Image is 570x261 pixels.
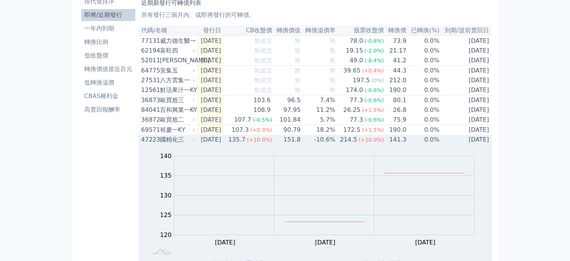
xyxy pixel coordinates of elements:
span: (-0.8%) [364,38,384,44]
td: [DATE] [197,46,224,56]
td: [DATE] [197,125,224,135]
td: 90.79 [272,125,301,135]
td: 151.8 [272,135,301,145]
span: (-0.6%) [364,117,384,123]
div: 172.5 [342,125,362,134]
th: 已轉換(%) [407,26,440,36]
span: 無 [295,57,301,64]
div: 107.7 [233,115,253,124]
div: 107.3 [230,125,250,134]
a: CBAS權利金 [81,90,135,102]
span: 無 [295,67,301,74]
tspan: 135 [160,172,172,179]
div: 12561 [141,86,158,95]
span: 無 [295,86,301,94]
span: (+10.0%) [247,137,272,143]
span: 無 [329,67,335,74]
div: 69571 [141,125,158,134]
a: 一年內到期 [81,23,135,35]
td: -10.6% [301,135,336,145]
span: 無成交 [254,47,272,54]
span: 無成交 [254,37,272,44]
th: 到期/提前賣回日 [440,26,492,36]
g: Series [284,173,465,222]
td: 0.0% [407,36,440,46]
div: 135.7 [227,135,247,144]
span: 無 [329,77,335,84]
div: 八方雲集一 [160,76,194,85]
span: 無 [295,47,301,54]
a: 低收盤價 [81,50,135,62]
td: [DATE] [197,95,224,106]
span: 無 [329,47,335,54]
td: [DATE] [440,95,492,106]
div: 77131 [141,36,158,45]
div: 歐買尬二 [160,115,194,124]
td: [DATE] [440,36,492,46]
div: 27531 [141,76,158,85]
div: 78.0 [348,36,365,45]
td: 96.5 [272,95,301,106]
span: 無 [329,57,335,64]
div: 百和興業一KY [160,106,194,115]
a: 高賣回報酬率 [81,104,135,116]
td: [DATE] [197,56,224,66]
td: 73.9 [384,36,407,46]
div: 174.0 [344,86,365,95]
tspan: 120 [160,231,172,238]
td: [DATE] [197,115,224,125]
td: 5.7% [301,115,336,125]
span: (0%) [371,77,384,83]
div: 國精化三 [160,135,194,144]
li: 高賣回報酬率 [81,105,135,114]
td: 0.0% [407,105,440,115]
span: (+1.5%) [362,127,384,133]
div: 富旺四 [160,46,194,55]
td: 21.17 [384,46,407,56]
td: 0.0% [407,75,440,85]
span: 無 [295,37,301,44]
div: 威力德生醫一 [160,36,194,45]
g: Chart [156,152,485,246]
td: 0.0% [407,125,440,135]
span: 無成交 [254,57,272,64]
a: 轉換價值接近百元 [81,63,135,75]
a: 轉換比例 [81,36,135,48]
span: (-0.5%) [253,117,272,123]
div: 歐買尬三 [160,96,194,105]
td: 190.0 [384,125,407,135]
td: 0.0% [407,85,440,95]
td: 44.3 [384,66,407,76]
div: 鮮活果汁一KY [160,86,194,95]
div: 52011 [141,56,158,65]
td: 11.2% [301,105,336,115]
span: (-8.4%) [364,57,384,63]
td: 0.0% [407,46,440,56]
td: 97.95 [272,105,301,115]
div: 103.6 [252,96,272,105]
th: 轉換價值 [272,26,301,36]
div: 64775 [141,66,158,75]
tspan: [DATE] [215,239,235,246]
td: 212.0 [384,75,407,85]
li: 即將/近期發行 [81,11,135,20]
p: 所有發行三個月內、或即將發行的可轉債。 [141,11,489,20]
li: 一年內到期 [81,24,135,33]
div: 47223 [141,135,158,144]
th: 股票收盤價 [336,26,384,36]
span: 無 [329,86,335,94]
span: (-0.6%) [364,87,384,93]
td: [DATE] [440,66,492,76]
div: 裕慶一KY [160,125,194,134]
td: [DATE] [197,75,224,85]
td: [DATE] [440,115,492,125]
div: 84041 [141,106,158,115]
td: [DATE] [197,105,224,115]
td: 0.0% [407,95,440,106]
li: 轉換比例 [81,38,135,47]
th: 轉換價 [384,26,407,36]
td: 0.0% [407,56,440,66]
td: 0.0% [407,66,440,76]
span: 無成交 [254,77,272,84]
span: (+1.5%) [362,107,384,113]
